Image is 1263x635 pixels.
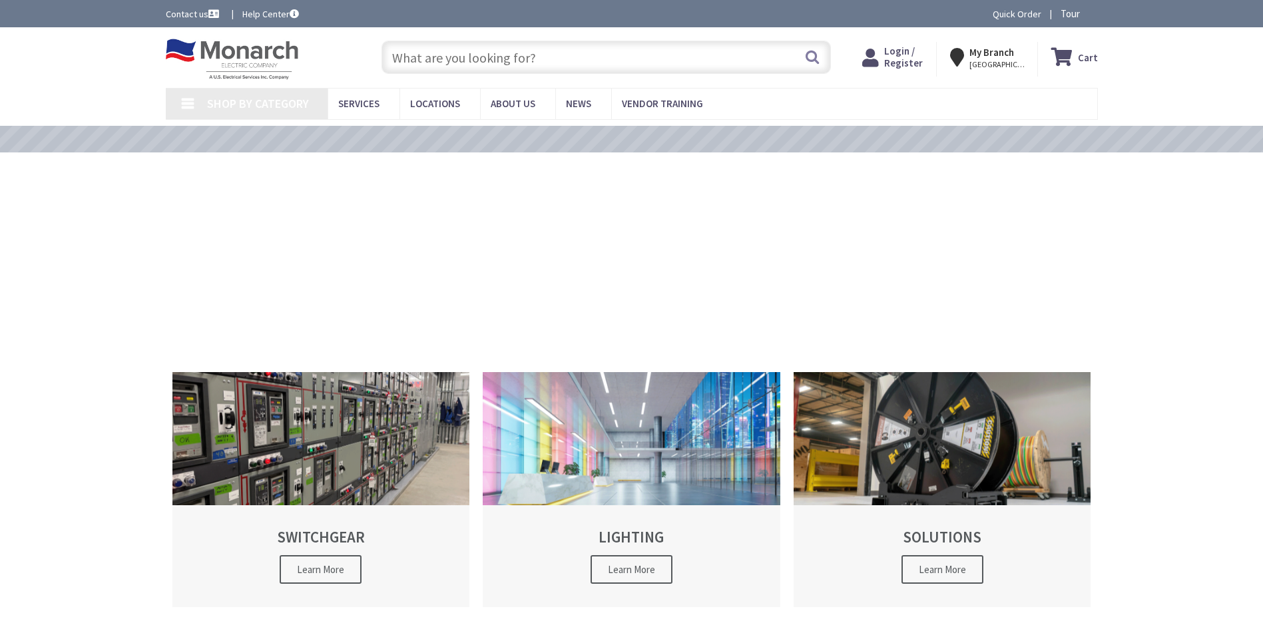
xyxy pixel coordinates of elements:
a: LIGHTING Learn More [483,372,780,607]
img: Monarch Electric Company [166,39,299,80]
a: SOLUTIONS Learn More [794,372,1091,607]
a: Contact us [166,7,222,21]
span: Tour [1061,7,1095,20]
a: Login / Register [862,45,923,69]
span: Shop By Category [207,96,309,111]
a: VIEW OUR VIDEO TRAINING LIBRARY [515,132,748,147]
span: About Us [491,97,535,110]
span: Learn More [901,555,983,584]
span: Learn More [591,555,672,584]
a: Cart [1051,45,1098,69]
span: Vendor Training [622,97,703,110]
span: Services [338,97,379,110]
a: SWITCHGEAR Learn More [172,372,470,607]
input: What are you looking for? [381,41,831,74]
span: Login / Register [884,45,923,69]
span: News [566,97,591,110]
div: My Branch [GEOGRAPHIC_DATA], [GEOGRAPHIC_DATA] [950,45,1025,69]
span: Learn More [280,555,362,584]
strong: Cart [1078,45,1098,69]
h2: SOLUTIONS [817,529,1068,545]
strong: My Branch [969,46,1014,59]
span: [GEOGRAPHIC_DATA], [GEOGRAPHIC_DATA] [969,59,1026,70]
h2: SWITCHGEAR [196,529,447,545]
a: Help Center [242,7,299,21]
h2: LIGHTING [506,529,757,545]
span: Locations [410,97,460,110]
a: Quick Order [993,7,1041,21]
